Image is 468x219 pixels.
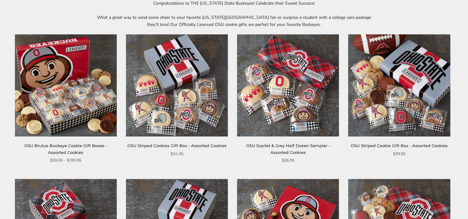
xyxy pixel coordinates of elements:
[50,157,81,163] span: $39.95 - $199.95
[93,14,376,28] p: What a great way to send some cheer to your favorite [US_STATE][GEOGRAPHIC_DATA] fan or surprise ...
[24,143,107,155] a: OSU Brutus Buckeye Cookie Gift Boxes - Assorted Cookies
[282,157,294,163] span: $26.95
[246,143,330,155] a: OSU Scarlet & Grey Half Dozen Sampler - Assorted Cookies
[351,143,448,148] a: OSU Striped Cookie Gift Box - Assorted Cookies
[127,143,226,148] a: OSU Striped Cookies Gift Box - Assorted Cookies
[15,34,117,136] img: OSU Brutus Buckeye Cookie Gift Boxes - Assorted Cookies
[126,34,228,136] img: OSU Striped Cookies Gift Box - Assorted Cookies
[393,151,406,157] span: $39.95
[170,151,183,157] span: $34.95
[237,34,339,136] img: OSU Scarlet & Grey Half Dozen Sampler - Assorted Cookies
[348,34,450,136] img: OSU Striped Cookie Gift Box - Assorted Cookies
